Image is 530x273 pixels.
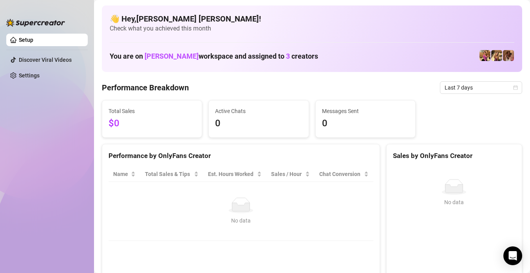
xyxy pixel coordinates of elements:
span: Total Sales & Tips [145,170,192,178]
span: 0 [322,116,409,131]
span: Active Chats [215,107,302,115]
div: Sales by OnlyFans Creator [393,151,516,161]
span: 3 [286,52,290,60]
a: Setup [19,37,33,43]
th: Total Sales & Tips [140,167,203,182]
span: calendar [513,85,518,90]
div: No data [396,198,512,207]
span: Messages Sent [322,107,409,115]
span: Chat Conversion [319,170,362,178]
span: $0 [109,116,195,131]
span: 0 [215,116,302,131]
h4: Performance Breakdown [102,82,189,93]
span: Name [113,170,129,178]
a: Settings [19,72,40,79]
span: Check what you achieved this month [110,24,514,33]
th: Chat Conversion [315,167,373,182]
h4: 👋 Hey, [PERSON_NAME] [PERSON_NAME] ! [110,13,514,24]
span: Last 7 days [445,82,517,93]
span: Total Sales [109,107,195,115]
div: Performance by OnlyFans Creator [109,151,373,161]
span: [PERSON_NAME] [145,52,199,60]
div: Open Intercom Messenger [503,246,522,265]
img: Daniela [479,50,490,61]
span: Sales / Hour [271,170,303,178]
div: Est. Hours Worked [208,170,256,178]
img: *ੈ˚daniela*ੈ [491,50,502,61]
img: ˚｡୨୧˚Quinn˚୨୧｡˚ [503,50,514,61]
th: Name [109,167,140,182]
img: logo-BBDzfeDw.svg [6,19,65,27]
th: Sales / Hour [266,167,314,182]
h1: You are on workspace and assigned to creators [110,52,318,61]
div: No data [116,216,365,225]
a: Discover Viral Videos [19,57,72,63]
